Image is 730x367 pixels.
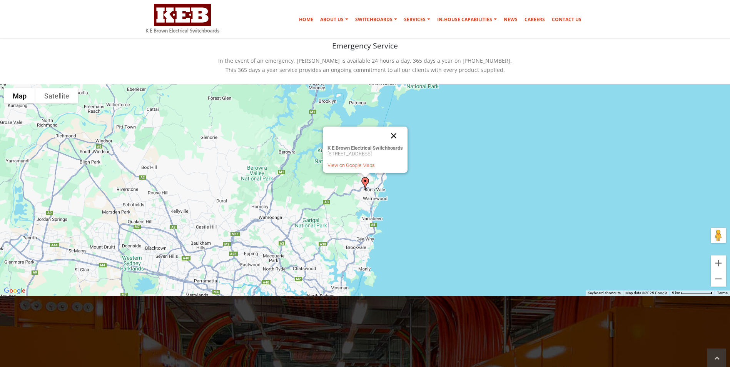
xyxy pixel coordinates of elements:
[521,12,548,27] a: Careers
[4,88,35,103] button: Show street map
[2,286,27,296] a: Open this area in Google Maps (opens a new window)
[401,12,433,27] a: Services
[146,40,585,51] h4: Emergency Service
[146,4,219,33] img: K E Brown Electrical Switchboards
[317,12,351,27] a: About Us
[434,12,500,27] a: In-house Capabilities
[35,88,78,103] button: Show satellite imagery
[146,56,585,75] p: In the event of an emergency, [PERSON_NAME] is available 24 hours a day, 365 days a year on [PHON...
[327,145,403,168] div: [STREET_ADDRESS]
[711,255,726,271] button: Zoom in
[711,228,726,243] button: Drag Pegman onto the map to open Street View
[717,291,728,295] a: Terms (opens in new tab)
[352,12,400,27] a: Switchboards
[327,162,375,168] a: View on Google Maps
[549,12,585,27] a: Contact Us
[625,291,667,295] span: Map data ©2025 Google
[711,271,726,287] button: Zoom out
[672,291,680,295] span: 5 km
[2,286,27,296] img: Google
[384,127,403,145] button: Close
[327,145,403,151] strong: K E Brown Electrical Switchboards
[501,12,521,27] a: News
[296,12,316,27] a: Home
[588,290,621,296] button: Keyboard shortcuts
[670,290,715,296] button: Map Scale: 5 km per 79 pixels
